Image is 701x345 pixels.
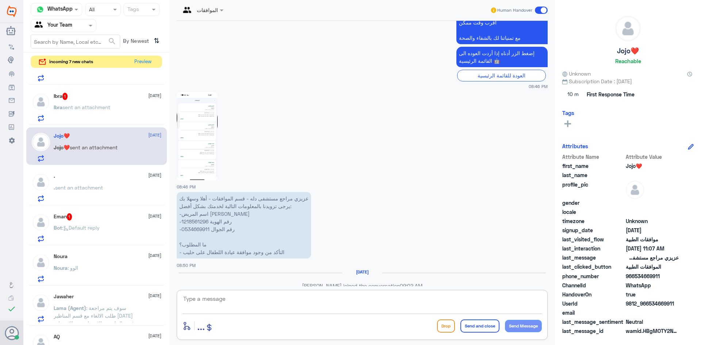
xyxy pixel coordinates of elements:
button: search [108,35,116,47]
p: 12/8/2025, 8:46 PM [456,47,548,67]
h5: . [54,173,55,179]
span: sent an attachment [70,144,118,150]
span: Unknown [562,70,591,77]
img: defaultAdmin.png [32,294,50,312]
span: last_interaction [562,245,624,252]
span: email [562,309,624,317]
span: null [626,309,679,317]
span: last_name [562,171,624,179]
span: null [626,208,679,216]
span: 9812_966534669911 [626,300,679,307]
span: last_message [562,254,624,261]
button: Preview [131,56,154,68]
input: Search by Name, Local etc… [31,35,120,48]
span: 0 [626,318,679,326]
span: null [626,199,679,207]
button: Drop [437,319,455,333]
h5: Jawaher [54,294,74,300]
span: phone_number [562,272,624,280]
span: Attribute Name [562,153,624,161]
span: : سوف يتم مراجعة طلب الالغاء مع قسم المناظير [DATE] في حال لم يتم الاستفاده من الاخدمات شاكره لك ... [54,305,134,334]
h5: Eman [54,213,72,221]
i: ⇅ [154,35,160,47]
h5: Noura [54,253,68,260]
span: sent an attachment [62,104,110,110]
span: Human Handover [497,7,532,14]
i: check [7,304,16,313]
span: search [108,37,116,46]
span: 09:02 AM [400,283,422,289]
span: Bot [54,225,62,231]
img: 1264199385200998.jpg [177,92,218,181]
button: Send and close [460,319,499,333]
h6: Attributes [562,143,588,149]
span: [DATE] [148,292,161,299]
span: Attribute Value [626,153,679,161]
p: [PERSON_NAME] joined the conversation [177,282,548,290]
h6: Tags [562,110,574,116]
img: defaultAdmin.png [32,93,50,111]
span: timezone [562,217,624,225]
span: ... [197,319,205,332]
div: العودة للقائمة الرئيسية [457,70,546,81]
span: عزيزي مراجع مستشفى دله - قسم الموافقات - أهلا وسهلا بك يرجى تزويدنا بالمعلومات التالية لخدمتك بشك... [626,254,679,261]
span: first_name [562,162,624,170]
span: 966534669911 [626,272,679,280]
span: : Default reply [62,225,100,231]
span: By Newest [120,35,151,49]
span: موافقات الطبية [626,235,679,243]
span: Lama (Agent) [54,305,86,311]
button: Send Message [505,320,542,332]
span: [DATE] [148,172,161,179]
img: defaultAdmin.png [32,133,50,151]
span: [DATE] [148,132,161,138]
img: yourTeam.svg [35,20,46,31]
h5: AQ [54,334,60,340]
span: First Response Time [587,91,635,98]
span: profile_pic [562,181,624,198]
span: Unknown [626,217,679,225]
span: 10 m [562,88,584,101]
span: sent an attachment [55,184,103,191]
img: defaultAdmin.png [32,213,50,231]
span: 1 [67,213,72,221]
span: 08:46 PM [529,83,548,89]
span: Jojo❤️ [54,144,70,150]
img: defaultAdmin.png [626,181,644,199]
button: ... [197,318,205,334]
span: last_visited_flow [562,235,624,243]
h6: Reachable [615,58,641,64]
h5: Jojo❤️ [54,133,70,139]
span: signup_date [562,226,624,234]
img: Widebot Logo [7,5,16,17]
div: Tags [126,5,139,15]
span: الموافقات الطبية [626,263,679,271]
span: 1 [62,93,68,100]
span: [DATE] [148,333,161,339]
span: last_message_id [562,327,624,335]
span: [DATE] [148,252,161,259]
span: Ibra [54,104,62,110]
span: 2025-01-25T09:10:30.68Z [626,226,679,234]
span: 08:50 PM [177,263,196,268]
img: defaultAdmin.png [32,253,50,272]
span: UserId [562,300,624,307]
span: last_message_sentiment [562,318,624,326]
img: whatsapp.png [35,4,46,15]
button: Avatar [5,326,19,340]
h5: Jojo❤️ [617,47,639,55]
h5: Ibra [54,93,68,100]
span: 2 [626,281,679,289]
span: Subscription Date : [DATE] [562,77,694,85]
span: Noura [54,265,68,271]
span: ChannelId [562,281,624,289]
img: defaultAdmin.png [616,16,640,41]
span: . [54,184,55,191]
h6: [DATE] [342,269,382,275]
span: last_clicked_button [562,263,624,271]
span: 2025-08-13T08:07:35.2444925Z [626,245,679,252]
span: : الوو [68,265,78,271]
span: [DATE] [148,92,161,99]
span: wamid.HBgMOTY2NTM0NjY5OTExFQIAEhgUM0FERjAwNTU5MTRFNDk5MTUwRUYA [626,327,679,335]
span: gender [562,199,624,207]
